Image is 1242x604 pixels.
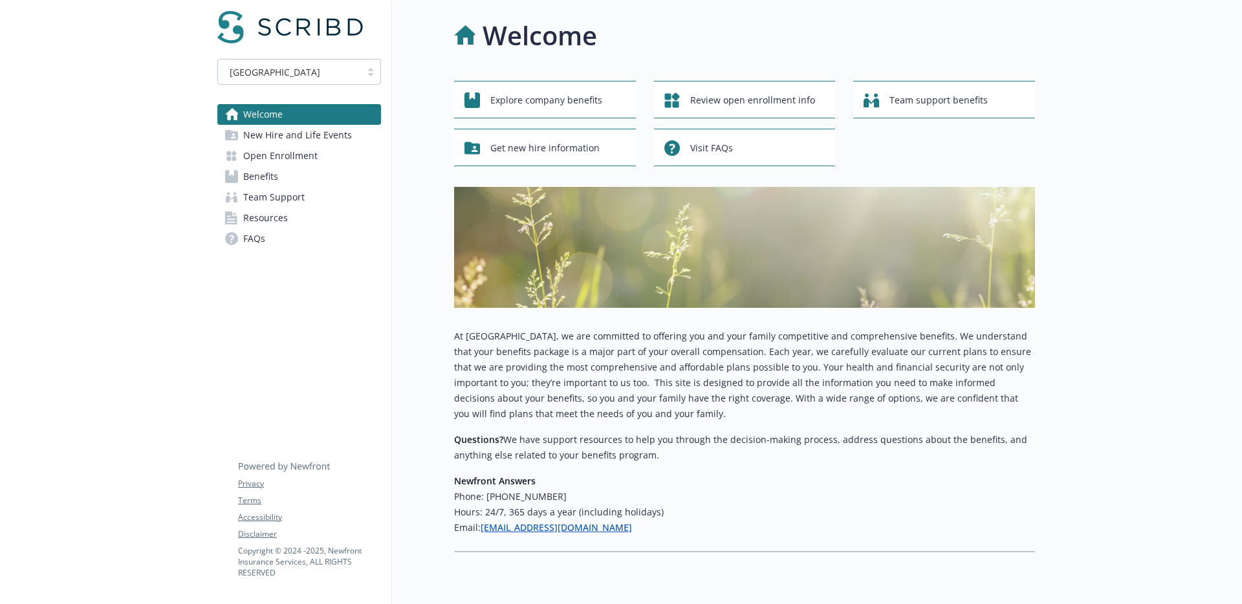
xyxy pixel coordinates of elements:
[483,16,597,55] h1: Welcome
[243,208,288,228] span: Resources
[889,88,988,113] span: Team support benefits
[654,129,836,166] button: Visit FAQs
[454,432,1035,463] p: We have support resources to help you through the decision-making process, address questions abou...
[217,125,381,146] a: New Hire and Life Events
[454,489,1035,504] h6: Phone: [PHONE_NUMBER]
[217,187,381,208] a: Team Support
[481,521,632,534] a: [EMAIL_ADDRESS][DOMAIN_NAME]
[690,136,733,160] span: Visit FAQs
[853,81,1035,118] button: Team support benefits
[238,495,380,506] a: Terms
[243,228,265,249] span: FAQs
[238,512,380,523] a: Accessibility
[454,81,636,118] button: Explore company benefits
[454,329,1035,422] p: At [GEOGRAPHIC_DATA], we are committed to offering you and your family competitive and comprehens...
[454,475,536,487] strong: Newfront Answers
[454,504,1035,520] h6: Hours: 24/7, 365 days a year (including holidays)​
[243,125,352,146] span: New Hire and Life Events
[243,104,283,125] span: Welcome
[690,88,815,113] span: Review open enrollment info
[490,136,600,160] span: Get new hire information
[230,65,320,79] span: [GEOGRAPHIC_DATA]
[217,228,381,249] a: FAQs
[654,81,836,118] button: Review open enrollment info
[217,146,381,166] a: Open Enrollment
[238,478,380,490] a: Privacy
[224,65,354,79] span: [GEOGRAPHIC_DATA]
[454,187,1035,308] img: overview page banner
[238,545,380,578] p: Copyright © 2024 - 2025 , Newfront Insurance Services, ALL RIGHTS RESERVED
[454,433,503,446] strong: Questions?
[243,187,305,208] span: Team Support
[454,129,636,166] button: Get new hire information
[243,146,318,166] span: Open Enrollment
[243,166,278,187] span: Benefits
[490,88,602,113] span: Explore company benefits
[217,208,381,228] a: Resources
[454,520,1035,535] h6: Email:
[217,104,381,125] a: Welcome
[238,528,380,540] a: Disclaimer
[217,166,381,187] a: Benefits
